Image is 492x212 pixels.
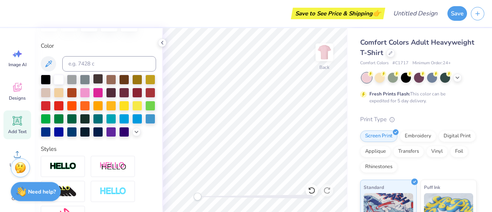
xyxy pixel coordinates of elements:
[293,8,383,19] div: Save to See Price & Shipping
[447,6,467,21] button: Save
[392,60,409,67] span: # C1717
[319,64,329,71] div: Back
[372,8,381,18] span: 👉
[369,91,410,97] strong: Fresh Prints Flash:
[100,187,126,196] img: Negative Space
[50,162,76,171] img: Stroke
[9,95,26,101] span: Designs
[369,90,464,104] div: This color can be expedited for 5 day delivery.
[424,183,440,191] span: Puff Ink
[100,162,126,171] img: Shadow
[364,183,384,191] span: Standard
[41,42,156,50] label: Color
[50,185,76,198] img: 3D Illusion
[10,162,25,168] span: Upload
[317,45,332,60] img: Back
[450,146,468,157] div: Foil
[194,193,201,200] div: Accessibility label
[8,129,27,135] span: Add Text
[8,62,27,68] span: Image AI
[360,146,391,157] div: Applique
[28,188,56,195] strong: Need help?
[387,6,444,21] input: Untitled Design
[360,161,397,173] div: Rhinestones
[360,38,474,57] span: Comfort Colors Adult Heavyweight T-Shirt
[360,115,477,124] div: Print Type
[426,146,448,157] div: Vinyl
[360,130,397,142] div: Screen Print
[400,130,436,142] div: Embroidery
[412,60,451,67] span: Minimum Order: 24 +
[360,60,389,67] span: Comfort Colors
[41,145,57,154] label: Styles
[62,56,156,72] input: e.g. 7428 c
[393,146,424,157] div: Transfers
[439,130,476,142] div: Digital Print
